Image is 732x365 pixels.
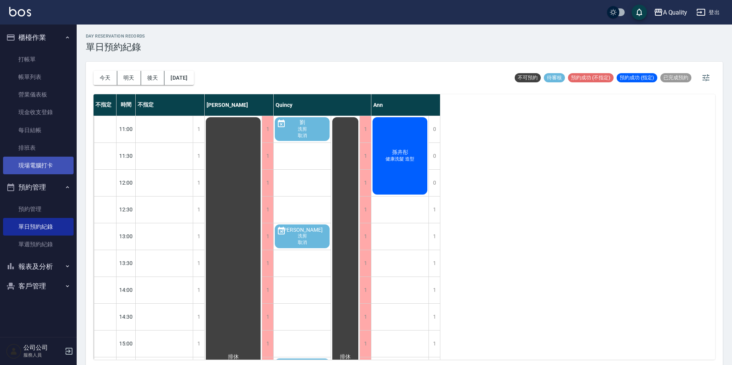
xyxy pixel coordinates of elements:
[280,227,324,233] span: [PERSON_NAME]
[117,196,136,223] div: 12:30
[3,86,74,103] a: 營業儀表板
[117,169,136,196] div: 12:00
[3,157,74,174] a: 現場電腦打卡
[515,74,541,81] span: 不可預約
[117,330,136,357] div: 15:00
[3,218,74,236] a: 單日預約紀錄
[298,119,307,126] span: 劉
[428,170,440,196] div: 0
[94,71,117,85] button: 今天
[193,170,204,196] div: 1
[262,331,273,357] div: 1
[3,177,74,197] button: 預約管理
[428,143,440,169] div: 0
[193,304,204,330] div: 1
[296,133,309,139] span: 取消
[391,149,410,156] span: 孫卉彤
[428,277,440,303] div: 1
[117,277,136,303] div: 14:00
[262,304,273,330] div: 1
[86,42,145,52] h3: 單日預約紀錄
[359,331,371,357] div: 1
[117,250,136,277] div: 13:30
[117,71,141,85] button: 明天
[359,170,371,196] div: 1
[296,239,309,246] span: 取消
[205,94,274,116] div: [PERSON_NAME]
[359,116,371,142] div: 1
[262,250,273,277] div: 1
[296,233,309,239] span: 洗剪
[164,71,194,85] button: [DATE]
[428,304,440,330] div: 1
[6,344,21,359] img: Person
[226,354,240,360] span: 排休
[3,236,74,253] a: 單週預約紀錄
[632,5,647,20] button: save
[3,51,74,68] a: 打帳單
[428,223,440,250] div: 1
[262,170,273,196] div: 1
[193,116,204,142] div: 1
[544,74,565,81] span: 待審核
[117,223,136,250] div: 13:00
[141,71,165,85] button: 後天
[617,74,657,81] span: 預約成功 (指定)
[193,196,204,223] div: 1
[117,94,136,116] div: 時間
[359,223,371,250] div: 1
[193,250,204,277] div: 1
[193,143,204,169] div: 1
[428,196,440,223] div: 1
[428,250,440,277] div: 1
[338,354,352,360] span: 排休
[262,223,273,250] div: 1
[3,139,74,157] a: 排班表
[117,116,136,142] div: 11:00
[428,116,440,142] div: 0
[3,28,74,47] button: 櫃檯作業
[296,126,309,133] span: 洗剪
[359,304,371,330] div: 1
[3,68,74,86] a: 帳單列表
[262,196,273,223] div: 1
[3,103,74,121] a: 現金收支登錄
[693,5,723,20] button: 登出
[23,352,62,358] p: 服務人員
[136,94,205,116] div: 不指定
[23,344,62,352] h5: 公司公司
[193,277,204,303] div: 1
[193,223,204,250] div: 1
[359,143,371,169] div: 1
[359,250,371,277] div: 1
[86,34,145,39] h2: day Reservation records
[262,143,273,169] div: 1
[274,94,371,116] div: Quincy
[3,121,74,139] a: 每日結帳
[651,5,691,20] button: A Quality
[371,94,440,116] div: Ann
[428,331,440,357] div: 1
[117,142,136,169] div: 11:30
[359,277,371,303] div: 1
[359,196,371,223] div: 1
[193,331,204,357] div: 1
[3,200,74,218] a: 預約管理
[262,277,273,303] div: 1
[568,74,614,81] span: 預約成功 (不指定)
[9,7,31,16] img: Logo
[663,8,688,17] div: A Quality
[94,94,117,116] div: 不指定
[3,276,74,296] button: 客戶管理
[384,156,416,162] span: 健康洗髮 造型
[117,303,136,330] div: 14:30
[3,257,74,277] button: 報表及分析
[660,74,691,81] span: 已完成預約
[262,116,273,142] div: 1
